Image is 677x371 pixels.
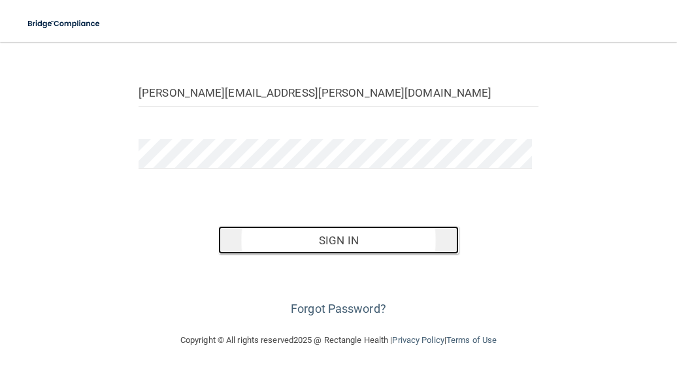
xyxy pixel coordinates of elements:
img: bridge_compliance_login_screen.278c3ca4.svg [20,10,109,37]
button: Sign In [218,226,458,255]
a: Privacy Policy [392,335,444,345]
div: Copyright © All rights reserved 2025 @ Rectangle Health | | [100,319,577,361]
a: Forgot Password? [291,302,386,315]
a: Terms of Use [446,335,497,345]
input: Email [139,78,538,107]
